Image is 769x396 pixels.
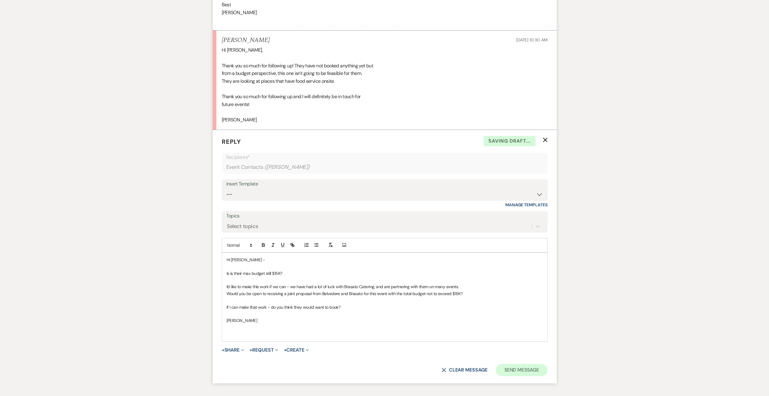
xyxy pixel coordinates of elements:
[222,1,548,9] p: Best
[226,212,543,221] label: Topics
[505,202,548,208] a: Manage Templates
[226,153,543,161] p: Recipients*
[496,364,547,376] button: Send Message
[226,161,543,173] div: Event Contacts
[227,317,543,324] p: [PERSON_NAME]
[222,348,224,353] span: +
[222,37,270,44] h5: [PERSON_NAME]
[284,348,286,353] span: +
[284,348,309,353] button: Create
[222,348,244,353] button: Share
[222,46,548,124] div: Hi [PERSON_NAME], Thank you so much for following up! They have not booked anything yet but from ...
[222,138,241,146] span: Reply
[265,163,310,171] span: ( [PERSON_NAME] )
[222,9,548,17] p: [PERSON_NAME]
[441,368,487,372] button: Clear message
[516,37,548,43] span: [DATE] 10:30 AM
[227,290,543,297] p: Would you be open to receiving a joint proposal from Belvedere and Brasato for this event with th...
[227,270,543,277] p: Is is their max budget still $15K?
[484,136,535,146] span: Saving draft...
[249,348,278,353] button: Request
[227,222,258,230] div: Select topics
[249,348,252,353] span: +
[226,180,543,188] div: Insert Template
[227,283,543,290] p: I'd like to make this work if we can - we have had a lot of luck with Brasato Catering, and are p...
[227,304,543,311] p: If I can make that work - do you think they would want to book?
[227,256,543,263] p: Hi [PERSON_NAME] -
